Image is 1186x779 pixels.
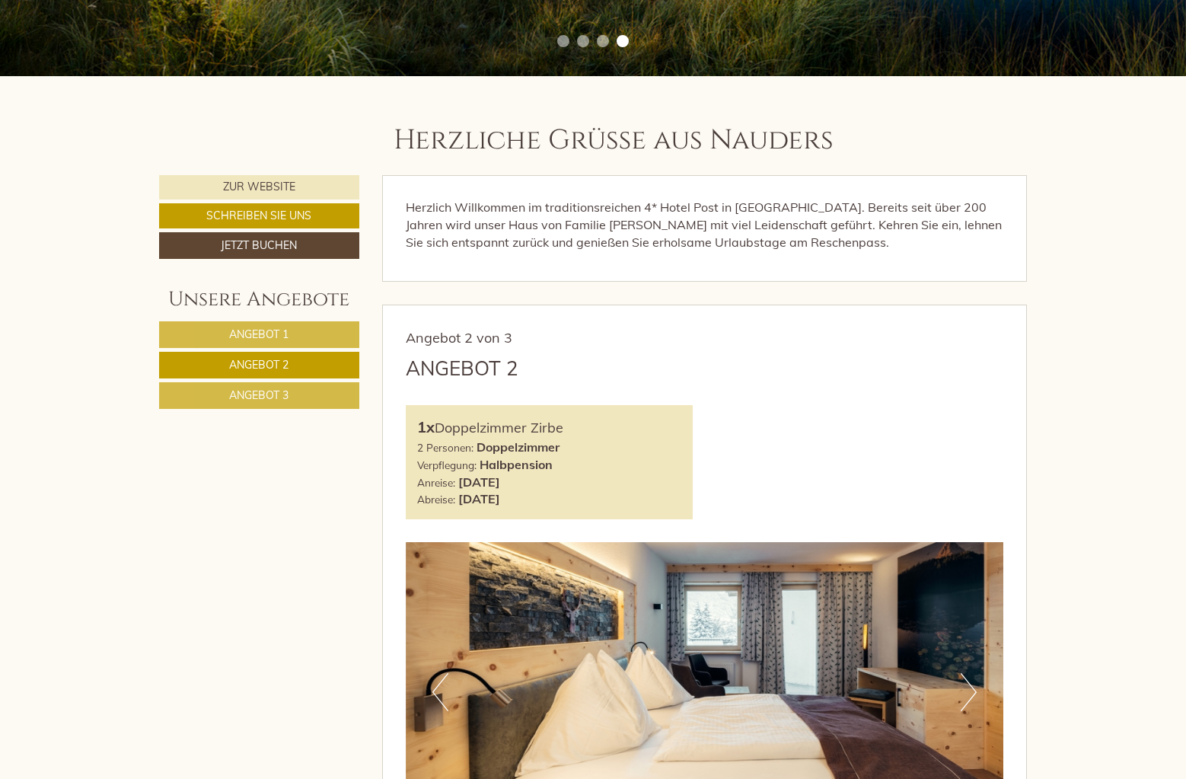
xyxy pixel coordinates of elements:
[229,388,289,402] span: Angebot 3
[477,439,560,455] b: Doppelzimmer
[159,203,359,228] a: Schreiben Sie uns
[159,232,359,259] a: Jetzt buchen
[417,493,455,506] small: Abreise:
[406,199,1004,251] p: Herzlich Willkommen im traditionsreichen 4* Hotel Post in [GEOGRAPHIC_DATA]. Bereits seit über 20...
[417,476,455,489] small: Anreise:
[458,491,500,506] b: [DATE]
[406,329,512,346] span: Angebot 2 von 3
[159,286,359,314] div: Unsere Angebote
[159,175,359,200] a: Zur Website
[432,673,448,711] button: Previous
[961,673,977,711] button: Next
[229,358,289,372] span: Angebot 2
[406,354,518,382] div: Angebot 2
[394,126,834,156] h1: Herzliche Grüße aus Nauders
[417,417,435,436] b: 1x
[229,327,289,341] span: Angebot 1
[417,441,473,454] small: 2 Personen:
[417,458,477,471] small: Verpflegung:
[417,417,682,439] div: Doppelzimmer Zirbe
[480,457,553,472] b: Halbpension
[458,474,500,490] b: [DATE]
